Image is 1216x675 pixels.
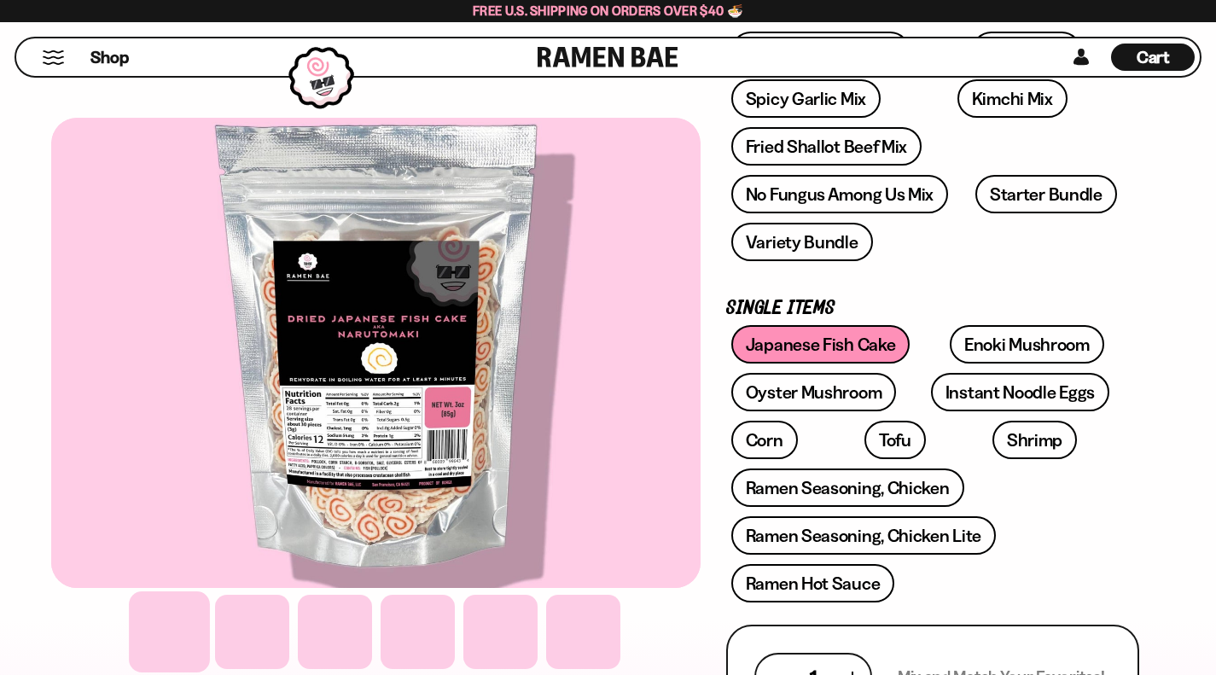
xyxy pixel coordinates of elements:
a: Starter Bundle [975,175,1117,213]
a: Ramen Seasoning, Chicken [731,468,964,507]
a: Corn [731,421,798,459]
a: Fried Shallot Beef Mix [731,127,922,166]
span: Shop [90,46,129,69]
span: Cart [1137,47,1170,67]
a: Ramen Hot Sauce [731,564,895,602]
p: Single Items [726,300,1139,317]
a: Enoki Mushroom [950,325,1104,364]
span: Free U.S. Shipping on Orders over $40 🍜 [473,3,743,19]
div: Cart [1111,38,1195,76]
a: Instant Noodle Eggs [931,373,1109,411]
button: Mobile Menu Trigger [42,50,65,65]
a: Tofu [864,421,926,459]
a: Spicy Garlic Mix [731,79,881,118]
a: Shrimp [992,421,1077,459]
a: Shop [90,44,129,71]
a: Oyster Mushroom [731,373,897,411]
a: Kimchi Mix [957,79,1068,118]
a: No Fungus Among Us Mix [731,175,948,213]
a: Variety Bundle [731,223,873,261]
a: Ramen Seasoning, Chicken Lite [731,516,996,555]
